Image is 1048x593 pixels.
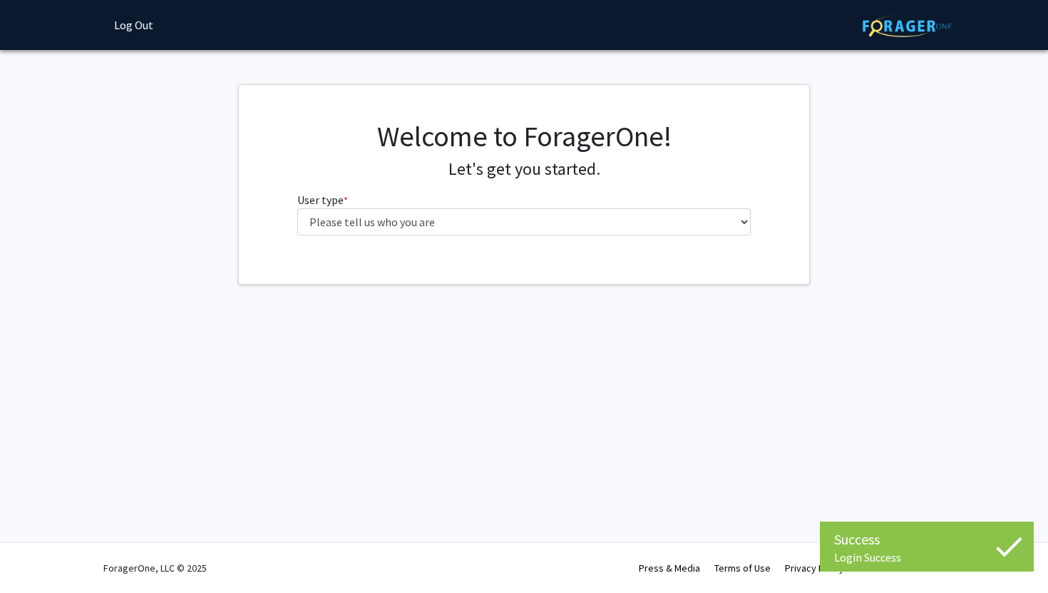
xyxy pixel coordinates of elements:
a: Terms of Use [714,562,771,574]
a: Press & Media [639,562,700,574]
div: Success [834,529,1019,550]
div: ForagerOne, LLC © 2025 [103,543,207,593]
a: Privacy Policy [785,562,844,574]
img: ForagerOne Logo [863,15,952,37]
label: User type [297,191,348,208]
h4: Let's get you started. [297,159,751,180]
div: Login Success [834,550,1019,564]
h1: Welcome to ForagerOne! [297,119,751,153]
